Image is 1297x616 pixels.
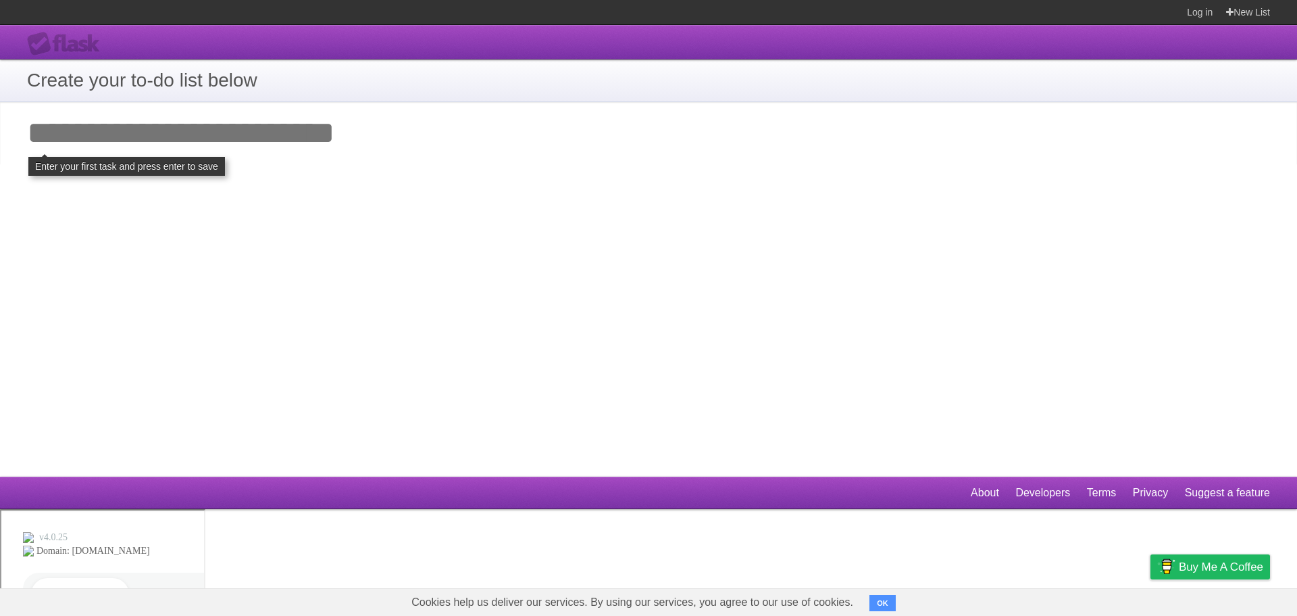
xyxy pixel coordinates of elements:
[38,22,66,32] div: v 4.0.25
[134,78,145,89] img: tab_keywords_by_traffic_grey.svg
[1087,480,1117,506] a: Terms
[1185,480,1270,506] a: Suggest a feature
[398,589,867,616] span: Cookies help us deliver our services. By using our services, you agree to our use of cookies.
[36,78,47,89] img: tab_domain_overview_orange.svg
[149,80,228,89] div: Keywords by Traffic
[869,595,896,611] button: OK
[971,480,999,506] a: About
[1150,554,1270,579] a: Buy me a coffee
[27,32,108,56] div: Flask
[22,22,32,32] img: logo_orange.svg
[1133,480,1168,506] a: Privacy
[27,66,1270,95] h1: Create your to-do list below
[1179,555,1263,579] span: Buy me a coffee
[1157,555,1175,578] img: Buy me a coffee
[22,35,32,46] img: website_grey.svg
[51,80,121,89] div: Domain Overview
[1015,480,1070,506] a: Developers
[35,35,149,46] div: Domain: [DOMAIN_NAME]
